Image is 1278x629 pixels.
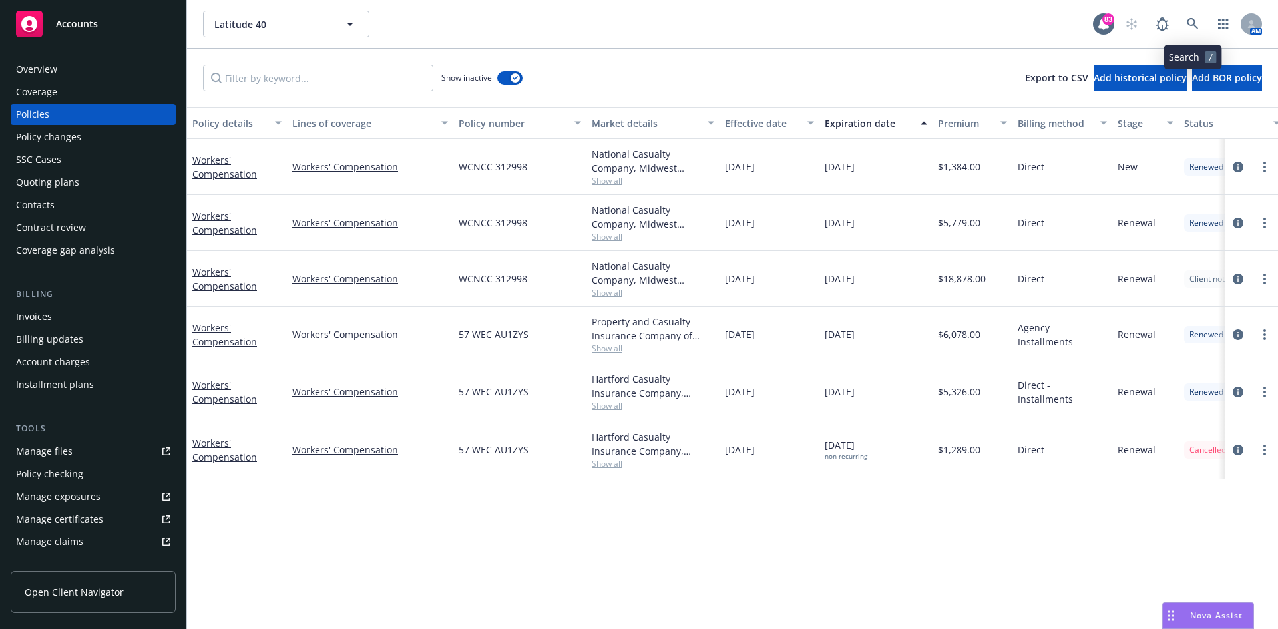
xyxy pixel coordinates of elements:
[192,379,257,405] a: Workers' Compensation
[592,430,714,458] div: Hartford Casualty Insurance Company, Hartford Insurance Group
[187,107,287,139] button: Policy details
[592,116,700,130] div: Market details
[11,486,176,507] a: Manage exposures
[459,385,529,399] span: 57 WEC AU1ZYS
[459,160,527,174] span: WCNCC 312998
[1189,386,1223,398] span: Renewed
[214,17,329,31] span: Latitude 40
[825,160,855,174] span: [DATE]
[1257,271,1273,287] a: more
[1012,107,1112,139] button: Billing method
[16,351,90,373] div: Account charges
[1025,65,1088,91] button: Export to CSV
[1192,65,1262,91] button: Add BOR policy
[16,149,61,170] div: SSC Cases
[16,126,81,148] div: Policy changes
[11,554,176,575] a: Manage BORs
[11,59,176,80] a: Overview
[1025,71,1088,84] span: Export to CSV
[11,217,176,238] a: Contract review
[1257,442,1273,458] a: more
[16,81,57,103] div: Coverage
[1210,11,1237,37] a: Switch app
[192,266,257,292] a: Workers' Compensation
[16,463,83,485] div: Policy checking
[203,65,433,91] input: Filter by keyword...
[192,154,257,180] a: Workers' Compensation
[16,59,57,80] div: Overview
[720,107,819,139] button: Effective date
[592,372,714,400] div: Hartford Casualty Insurance Company, Hartford Insurance Group
[725,385,755,399] span: [DATE]
[1189,273,1261,285] span: Client not renewing
[11,288,176,301] div: Billing
[11,126,176,148] a: Policy changes
[1018,160,1044,174] span: Direct
[1257,215,1273,231] a: more
[592,315,714,343] div: Property and Casualty Insurance Company of [GEOGRAPHIC_DATA], Hartford Insurance Group
[292,116,433,130] div: Lines of coverage
[459,116,566,130] div: Policy number
[1018,272,1044,286] span: Direct
[192,210,257,236] a: Workers' Compensation
[825,216,855,230] span: [DATE]
[292,160,448,174] a: Workers' Compensation
[453,107,586,139] button: Policy number
[459,272,527,286] span: WCNCC 312998
[1118,443,1156,457] span: Renewal
[16,240,115,261] div: Coverage gap analysis
[1118,160,1138,174] span: New
[592,458,714,469] span: Show all
[1257,327,1273,343] a: more
[1118,385,1156,399] span: Renewal
[1018,216,1044,230] span: Direct
[16,194,55,216] div: Contacts
[1118,272,1156,286] span: Renewal
[1230,327,1246,343] a: circleInformation
[1257,159,1273,175] a: more
[1094,65,1187,91] button: Add historical policy
[1184,116,1265,130] div: Status
[825,385,855,399] span: [DATE]
[16,509,103,530] div: Manage certificates
[11,329,176,350] a: Billing updates
[16,329,83,350] div: Billing updates
[1149,11,1175,37] a: Report a Bug
[192,321,257,348] a: Workers' Compensation
[725,116,799,130] div: Effective date
[938,272,986,286] span: $18,878.00
[938,116,992,130] div: Premium
[1102,13,1114,25] div: 83
[1118,116,1159,130] div: Stage
[1018,116,1092,130] div: Billing method
[1118,216,1156,230] span: Renewal
[11,306,176,327] a: Invoices
[933,107,1012,139] button: Premium
[16,374,94,395] div: Installment plans
[1018,378,1107,406] span: Direct - Installments
[16,104,49,125] div: Policies
[1112,107,1179,139] button: Stage
[16,172,79,193] div: Quoting plans
[592,343,714,354] span: Show all
[16,486,101,507] div: Manage exposures
[56,19,98,29] span: Accounts
[203,11,369,37] button: Latitude 40
[725,327,755,341] span: [DATE]
[11,509,176,530] a: Manage certificates
[192,437,257,463] a: Workers' Compensation
[938,327,980,341] span: $6,078.00
[725,272,755,286] span: [DATE]
[1179,11,1206,37] a: Search
[292,327,448,341] a: Workers' Compensation
[1189,217,1223,229] span: Renewed
[459,216,527,230] span: WCNCC 312998
[11,463,176,485] a: Policy checking
[16,531,83,552] div: Manage claims
[825,438,867,461] span: [DATE]
[11,351,176,373] a: Account charges
[11,422,176,435] div: Tools
[1094,71,1187,84] span: Add historical policy
[11,194,176,216] a: Contacts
